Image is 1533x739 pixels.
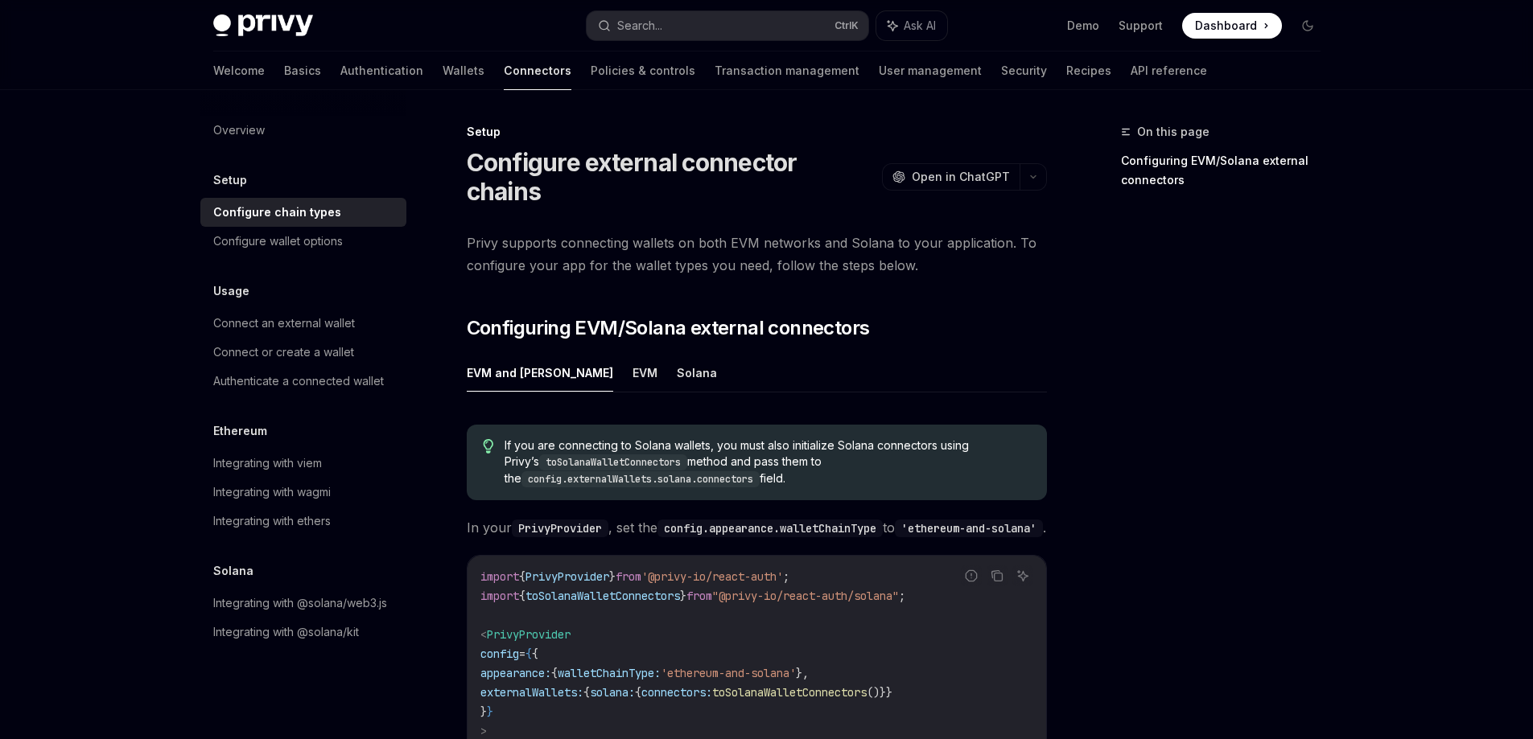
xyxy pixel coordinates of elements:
[480,685,583,700] span: externalWallets:
[213,372,384,391] div: Authenticate a connected wallet
[521,471,760,487] code: config.externalWallets.solana.connectors
[480,589,519,603] span: import
[213,14,313,37] img: dark logo
[1066,51,1111,90] a: Recipes
[912,169,1010,185] span: Open in ChatGPT
[200,589,406,618] a: Integrating with @solana/web3.js
[467,315,870,341] span: Configuring EVM/Solana external connectors
[686,589,712,603] span: from
[200,116,406,145] a: Overview
[1137,122,1210,142] span: On this page
[213,454,322,473] div: Integrating with viem
[633,354,657,392] button: EVM
[284,51,321,90] a: Basics
[483,439,494,454] svg: Tip
[1067,18,1099,34] a: Demo
[551,666,558,680] span: {
[539,454,687,470] code: toSolanaWalletConnectors
[961,565,982,586] button: Report incorrect code
[867,685,892,700] span: ()}}
[641,569,783,584] span: '@privy-io/react-auth'
[200,309,406,338] a: Connect an external wallet
[661,666,796,680] span: 'ethereum-and-solana'
[200,449,406,478] a: Integrating with viem
[712,685,867,700] span: toSolanaWalletConnectors
[340,51,423,90] a: Authentication
[1121,148,1333,193] a: Configuring EVM/Solana external connectors
[512,519,608,537] code: PrivyProvider
[712,589,899,603] span: "@privy-io/react-auth/solana"
[504,51,571,90] a: Connectors
[895,519,1043,537] code: 'ethereum-and-solana'
[525,589,680,603] span: toSolanaWalletConnectors
[1131,51,1207,90] a: API reference
[467,232,1047,277] span: Privy supports connecting wallets on both EVM networks and Solana to your application. To configu...
[519,569,525,584] span: {
[879,51,982,90] a: User management
[213,622,359,642] div: Integrating with @solana/kit
[904,18,936,34] span: Ask AI
[1012,565,1033,586] button: Ask AI
[1119,18,1163,34] a: Support
[467,354,613,392] button: EVM and [PERSON_NAME]
[525,569,609,584] span: PrivyProvider
[882,163,1020,191] button: Open in ChatGPT
[467,124,1047,140] div: Setup
[609,569,616,584] span: }
[525,647,532,661] span: {
[834,19,859,32] span: Ctrl K
[783,569,789,584] span: ;
[480,569,519,584] span: import
[616,569,641,584] span: from
[213,203,341,222] div: Configure chain types
[899,589,905,603] span: ;
[213,281,249,301] h5: Usage
[876,11,947,40] button: Ask AI
[583,685,590,700] span: {
[505,437,1030,487] span: If you are connecting to Solana wallets, you must also initialize Solana connectors using Privy’s...
[467,516,1047,539] span: In your , set the to .
[715,51,859,90] a: Transaction management
[680,589,686,603] span: }
[1001,51,1047,90] a: Security
[200,338,406,367] a: Connect or create a wallet
[200,618,406,647] a: Integrating with @solana/kit
[641,685,712,700] span: connectors:
[213,561,253,581] h5: Solana
[677,354,717,392] button: Solana
[657,519,883,537] code: config.appearance.walletChainType
[443,51,484,90] a: Wallets
[200,227,406,256] a: Configure wallet options
[480,647,519,661] span: config
[635,685,641,700] span: {
[480,627,487,642] span: <
[1195,18,1257,34] span: Dashboard
[590,685,635,700] span: solana:
[213,170,247,190] h5: Setup
[200,478,406,507] a: Integrating with wagmi
[532,647,538,661] span: {
[213,121,265,140] div: Overview
[213,51,265,90] a: Welcome
[200,198,406,227] a: Configure chain types
[200,367,406,396] a: Authenticate a connected wallet
[213,314,355,333] div: Connect an external wallet
[213,421,267,441] h5: Ethereum
[519,589,525,603] span: {
[1295,13,1321,39] button: Toggle dark mode
[519,647,525,661] span: =
[558,666,661,680] span: walletChainType:
[591,51,695,90] a: Policies & controls
[480,724,487,738] span: >
[213,511,331,531] div: Integrating with ethers
[213,232,343,251] div: Configure wallet options
[987,565,1008,586] button: Copy the contents from the code block
[796,666,809,680] span: },
[1182,13,1282,39] a: Dashboard
[487,704,493,719] span: }
[200,507,406,536] a: Integrating with ethers
[480,666,551,680] span: appearance:
[467,148,876,206] h1: Configure external connector chains
[617,16,662,35] div: Search...
[480,704,487,719] span: }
